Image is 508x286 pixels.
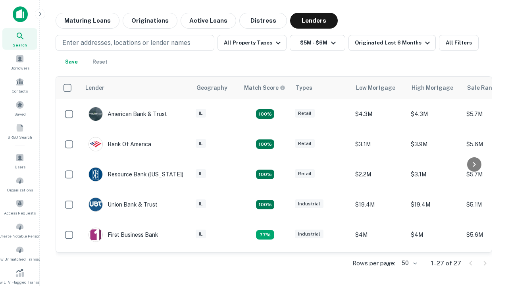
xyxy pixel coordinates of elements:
th: High Mortgage [407,77,462,99]
img: picture [89,137,102,151]
a: Borrowers [2,51,37,73]
p: 1–27 of 27 [431,259,461,268]
div: 50 [398,257,418,269]
div: Resource Bank ([US_STATE]) [89,167,183,182]
span: Users [15,164,25,170]
span: SREO Search [8,134,32,140]
td: $19.4M [407,189,462,220]
div: First Business Bank [89,228,158,242]
span: Saved [14,111,26,117]
td: $4M [351,220,407,250]
div: Matching Properties: 4, hasApolloMatch: undefined [256,170,274,179]
div: Types [296,83,312,93]
a: Contacts [2,74,37,96]
th: Geography [192,77,239,99]
div: Lender [85,83,104,93]
div: Originated Last 6 Months [355,38,432,48]
button: Enter addresses, locations or lender names [56,35,214,51]
button: Save your search to get updates of matches that match your search criteria. [59,54,84,70]
div: Bank Of America [89,137,151,151]
div: High Mortgage [412,83,453,93]
a: Access Requests [2,196,37,218]
div: Retail [295,109,315,118]
img: picture [89,198,102,211]
td: $4.2M [407,250,462,280]
div: IL [196,139,206,148]
button: All Property Types [217,35,287,51]
h6: Match Score [244,83,284,92]
button: Originated Last 6 Months [348,35,436,51]
a: Create Notable Person [2,219,37,241]
button: Reset [87,54,113,70]
th: Capitalize uses an advanced AI algorithm to match your search with the best lender. The match sco... [239,77,291,99]
div: IL [196,169,206,178]
div: Low Mortgage [356,83,395,93]
div: IL [196,230,206,239]
div: Geography [196,83,227,93]
div: Matching Properties: 4, hasApolloMatch: undefined [256,200,274,209]
button: Distress [239,13,287,29]
div: Retail [295,169,315,178]
img: picture [89,228,102,242]
td: $4.3M [351,99,407,129]
a: Users [2,150,37,172]
span: Access Requests [4,210,36,216]
div: Industrial [295,230,323,239]
div: Retail [295,139,315,148]
img: picture [89,168,102,181]
button: Maturing Loans [56,13,119,29]
a: Saved [2,97,37,119]
img: picture [89,107,102,121]
button: Active Loans [181,13,236,29]
img: capitalize-icon.png [13,6,28,22]
td: $3.9M [351,250,407,280]
th: Low Mortgage [351,77,407,99]
iframe: Chat Widget [468,197,508,235]
p: Rows per page: [352,259,395,268]
td: $3.9M [407,129,462,159]
a: Organizations [2,173,37,195]
a: Review Unmatched Transactions [2,242,37,264]
div: IL [196,109,206,118]
button: Originations [123,13,177,29]
td: $4.3M [407,99,462,129]
td: $19.4M [351,189,407,220]
span: Contacts [12,88,28,94]
div: Matching Properties: 3, hasApolloMatch: undefined [256,230,274,240]
a: SREO Search [2,120,37,142]
button: $5M - $6M [290,35,345,51]
div: American Bank & Trust [89,107,167,121]
button: Lenders [290,13,338,29]
td: $4M [407,220,462,250]
div: Matching Properties: 7, hasApolloMatch: undefined [256,109,274,119]
div: Matching Properties: 4, hasApolloMatch: undefined [256,139,274,149]
div: Union Bank & Trust [89,197,158,212]
th: Types [291,77,351,99]
span: Organizations [7,187,33,193]
span: Borrowers [10,65,29,71]
span: Search [13,42,27,48]
th: Lender [81,77,192,99]
td: $2.2M [351,159,407,189]
td: $3.1M [351,129,407,159]
p: Enter addresses, locations or lender names [62,38,190,48]
div: Capitalize uses an advanced AI algorithm to match your search with the best lender. The match sco... [244,83,285,92]
td: $3.1M [407,159,462,189]
button: All Filters [439,35,479,51]
div: IL [196,199,206,209]
div: Industrial [295,199,323,209]
a: Search [2,28,37,50]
